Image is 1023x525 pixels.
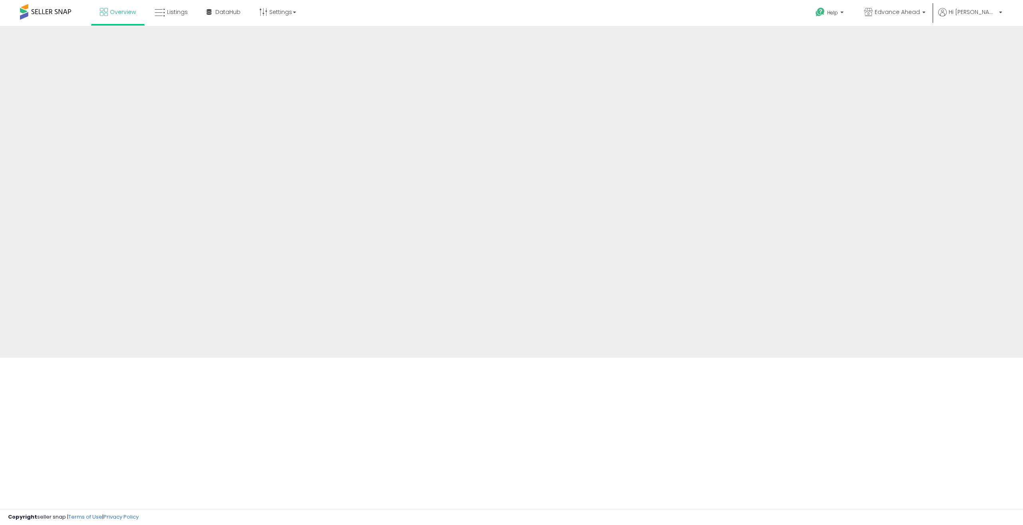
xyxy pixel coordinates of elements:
[167,8,188,16] span: Listings
[949,8,997,16] span: Hi [PERSON_NAME]
[938,8,1002,26] a: Hi [PERSON_NAME]
[809,1,852,26] a: Help
[215,8,241,16] span: DataHub
[815,7,825,17] i: Get Help
[827,9,838,16] span: Help
[110,8,136,16] span: Overview
[875,8,920,16] span: Edvance Ahead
